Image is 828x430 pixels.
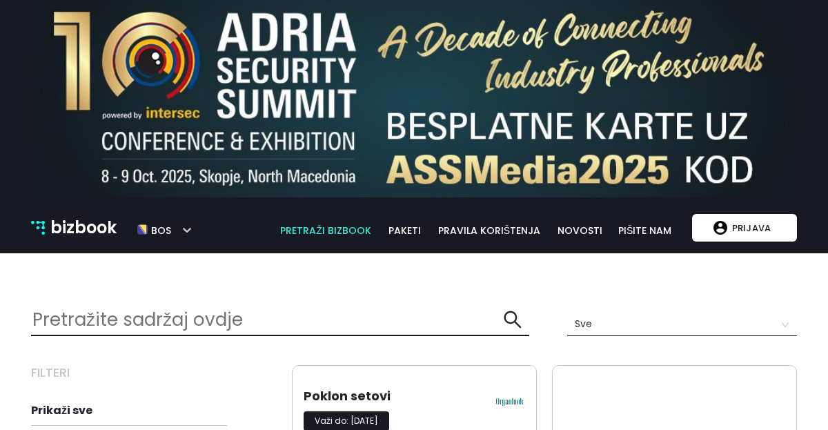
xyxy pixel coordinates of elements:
[503,310,522,329] span: search
[549,223,610,238] a: novosti
[713,221,727,235] img: account logo
[692,214,797,242] button: Prijava
[50,215,117,241] p: bizbook
[31,365,276,380] h3: Filteri
[380,223,429,238] a: paketi
[31,215,117,241] a: bizbook
[304,387,481,405] h3: Poklon setovi
[271,223,380,238] a: pretraži bizbook
[575,313,789,335] span: Sve
[148,219,171,237] h5: bos
[137,219,148,242] img: bos
[429,223,549,238] a: pravila korištenja
[727,215,776,241] p: Prijava
[31,404,276,417] h4: Prikaži sve
[31,221,45,235] img: bizbook
[31,305,503,335] input: Pretražite sadržaj ovdje
[610,223,680,238] a: pišite nam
